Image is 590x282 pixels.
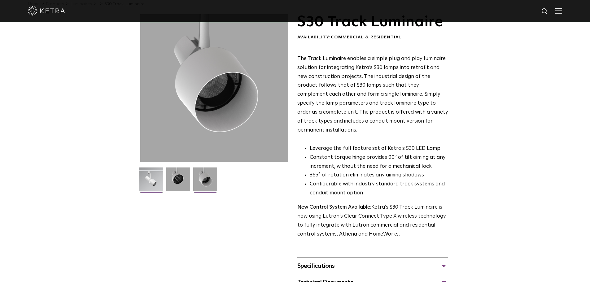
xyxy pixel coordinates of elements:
[193,167,217,196] img: 9e3d97bd0cf938513d6e
[139,167,163,196] img: S30-Track-Luminaire-2021-Web-Square
[555,8,562,14] img: Hamburger%20Nav.svg
[310,153,448,171] li: Constant torque hinge provides 90° of tilt aiming at any increment, without the need for a mechan...
[310,171,448,180] li: 365° of rotation eliminates any aiming shadows
[297,203,448,239] p: Ketra’s S30 Track Luminaire is now using Lutron’s Clear Connect Type X wireless technology to ful...
[310,180,448,198] li: Configurable with industry standard track systems and conduit mount option
[166,167,190,196] img: 3b1b0dc7630e9da69e6b
[297,56,448,133] span: The Track Luminaire enables a simple plug and play luminaire solution for integrating Ketra’s S30...
[297,34,448,41] div: Availability:
[541,8,549,15] img: search icon
[310,144,448,153] li: Leverage the full feature set of Ketra’s S30 LED Lamp
[297,205,371,210] strong: New Control System Available:
[331,35,401,39] span: Commercial & Residential
[297,261,448,271] div: Specifications
[28,6,65,15] img: ketra-logo-2019-white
